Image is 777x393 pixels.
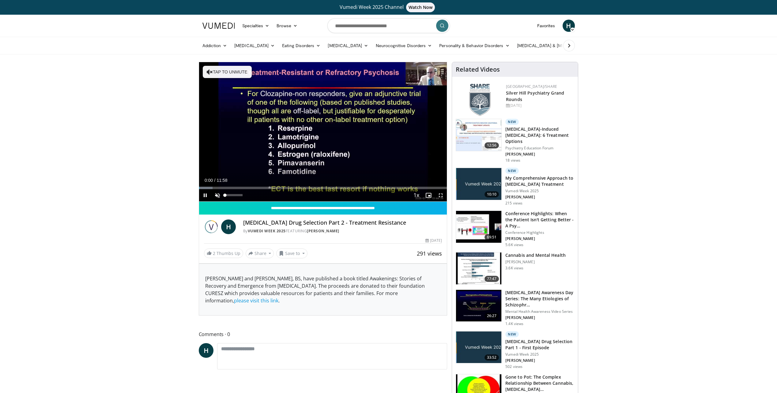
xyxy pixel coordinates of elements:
h3: My Comprehensive Approach to [MEDICAL_DATA] Treatment [505,175,574,187]
h3: [MEDICAL_DATA]-Induced [MEDICAL_DATA]: 6 Treatment Options [505,126,574,144]
button: Enable picture-in-picture mode [422,189,435,201]
button: Share [246,249,274,258]
p: [PERSON_NAME] [505,315,574,320]
h3: Cannabis and Mental Health [505,252,566,258]
span: 77:47 [485,276,499,282]
a: 26:27 [MEDICAL_DATA] Awareness Day Series: The Many Etiologies of Schizophr… Mental Health Awaren... [456,290,574,326]
p: Vumedi Week 2025 [505,352,574,357]
p: Vumedi Week 2025 [505,189,574,193]
img: cc17e273-e85b-4a44-ada7-bd2ab890eb55.150x105_q85_crop-smart_upscale.jpg [456,290,501,322]
p: [PERSON_NAME] [505,236,574,241]
a: 33:52 New [MEDICAL_DATA] Drug Selection Part 1 - First Episode Vumedi Week 2025 [PERSON_NAME] 502... [456,331,574,369]
span: Comments 0 [199,330,447,338]
span: 26:27 [485,313,499,319]
a: 2 Thumbs Up [204,249,243,258]
a: Addiction [199,39,231,52]
span: 10:10 [485,191,499,197]
img: 0e991599-1ace-4004-98d5-e0b39d86eda7.150x105_q85_crop-smart_upscale.jpg [456,253,501,284]
a: [PERSON_NAME] [307,228,339,234]
h3: Gone to Pot: The Complex Relationship Between Cannabis, [MEDICAL_DATA]… [505,374,574,392]
img: Vumedi Week 2025 [204,219,219,234]
p: 1.4K views [505,321,523,326]
p: [PERSON_NAME] [505,260,566,264]
button: Tap to unmute [203,66,252,78]
a: 69:51 Conference Highlights: When the Patient Isn't Getting Better - A Psy… Conference Highlights... [456,211,574,247]
p: 3.6K views [505,266,523,271]
h4: Related Videos [456,66,500,73]
p: [PERSON_NAME] [505,195,574,200]
a: Vumedi Week 2025 [248,228,286,234]
div: Progress Bar [199,187,447,189]
a: Vumedi Week 2025 ChannelWatch Now [203,2,574,12]
a: 12:56 New [MEDICAL_DATA]-Induced [MEDICAL_DATA]: 6 Treatment Options Psychiatry Education Forum [... [456,119,574,163]
a: [MEDICAL_DATA] [231,39,278,52]
button: Unmute [211,189,224,201]
video-js: Video Player [199,62,447,202]
img: VuMedi Logo [202,23,235,29]
p: Mental Health Awareness Video Series [505,309,574,314]
a: please visit this link [234,297,278,304]
span: Watch Now [406,2,435,12]
p: 5.6K views [505,242,523,247]
p: Psychiatry Education Forum [505,146,574,151]
span: 69:51 [485,234,499,240]
span: 291 views [417,250,442,257]
a: Browse [273,20,301,32]
button: Save to [276,249,307,258]
a: H [221,219,236,234]
p: [PERSON_NAME] [505,152,574,157]
h3: [MEDICAL_DATA] Drug Selection Part 1 - First Episode [505,339,574,351]
button: Pause [199,189,211,201]
a: [MEDICAL_DATA] & [MEDICAL_DATA] [513,39,601,52]
input: Search topics, interventions [327,18,450,33]
a: H [563,20,575,32]
span: / [214,178,216,183]
div: [DATE] [425,238,442,243]
a: Neurocognitive Disorders [372,39,436,52]
img: ae1082c4-cc90-4cd6-aa10-009092bfa42a.jpg.150x105_q85_crop-smart_upscale.jpg [456,168,501,200]
p: 215 views [505,201,522,206]
a: [MEDICAL_DATA] [324,39,372,52]
a: Specialties [239,20,273,32]
a: [GEOGRAPHIC_DATA]/SHARE [506,84,557,89]
span: 33:52 [485,354,499,361]
span: 11:58 [217,178,227,183]
img: 4362ec9e-0993-4580-bfd4-8e18d57e1d49.150x105_q85_crop-smart_upscale.jpg [456,211,501,243]
a: 10:10 New My Comprehensive Approach to [MEDICAL_DATA] Treatment Vumedi Week 2025 [PERSON_NAME] 21... [456,168,574,206]
a: Eating Disorders [278,39,324,52]
div: By FEATURING [243,228,442,234]
button: Fullscreen [435,189,447,201]
a: H [199,343,213,358]
img: d8d9b0f7-8022-4d28-ae0d-7bbd658c82e6.jpg.150x105_q85_crop-smart_upscale.jpg [456,331,501,363]
p: Conference Highlights [505,230,574,235]
img: acc69c91-7912-4bad-b845-5f898388c7b9.150x105_q85_crop-smart_upscale.jpg [456,119,501,151]
p: [PERSON_NAME] [505,358,574,363]
p: New [505,119,519,125]
a: 77:47 Cannabis and Mental Health [PERSON_NAME] 3.6K views [456,252,574,285]
p: New [505,168,519,174]
span: 2 [213,250,215,256]
p: New [505,331,519,337]
img: f8aaeb6d-318f-4fcf-bd1d-54ce21f29e87.png.150x105_q85_autocrop_double_scale_upscale_version-0.2.png [469,84,491,116]
h4: [MEDICAL_DATA] Drug Selection Part 2 - Treatment Resistance [243,219,442,226]
div: Volume Level [225,194,243,196]
h3: Conference Highlights: When the Patient Isn't Getting Better - A Psy… [505,211,574,229]
a: Personality & Behavior Disorders [436,39,513,52]
div: [DATE] [506,103,573,108]
a: Silver Hill Psychiatry Grand Rounds [506,90,564,102]
p: 502 views [505,364,522,369]
h3: [MEDICAL_DATA] Awareness Day Series: The Many Etiologies of Schizophr… [505,290,574,308]
p: [PERSON_NAME] and [PERSON_NAME], BS, have published a book titled Awakenings: Stories of Recovery... [205,275,441,304]
p: 18 views [505,158,520,163]
span: 12:56 [485,142,499,148]
a: Favorites [534,20,559,32]
span: 0:00 [205,178,213,183]
button: Playback Rate [410,189,422,201]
